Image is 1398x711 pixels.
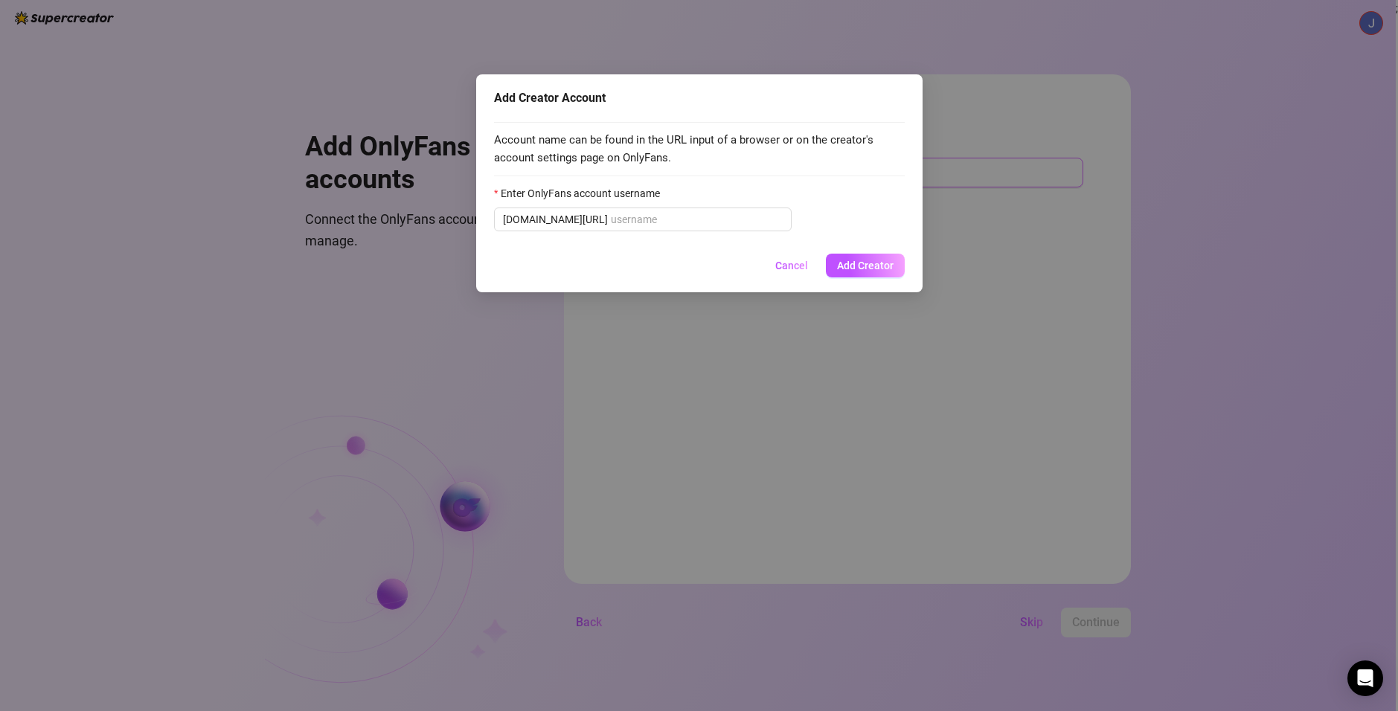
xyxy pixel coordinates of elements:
div: Add Creator Account [494,89,905,107]
input: Enter OnlyFans account username [611,211,783,228]
label: Enter OnlyFans account username [494,185,670,202]
div: Open Intercom Messenger [1347,660,1383,696]
span: Cancel [775,260,808,271]
span: Add Creator [837,260,894,271]
span: [DOMAIN_NAME][URL] [503,211,608,228]
button: Add Creator [826,254,905,277]
span: Account name can be found in the URL input of a browser or on the creator's account settings page... [494,132,905,167]
button: Cancel [763,254,820,277]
